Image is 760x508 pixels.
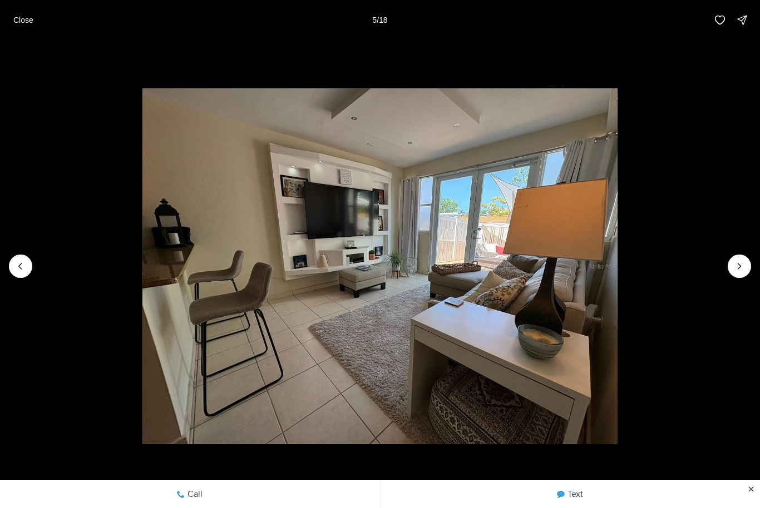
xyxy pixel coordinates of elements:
p: 5 / 18 [372,16,387,24]
p: Close [13,16,33,24]
button: Close [7,9,40,31]
button: Next slide [728,255,751,278]
button: Previous slide [9,255,32,278]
